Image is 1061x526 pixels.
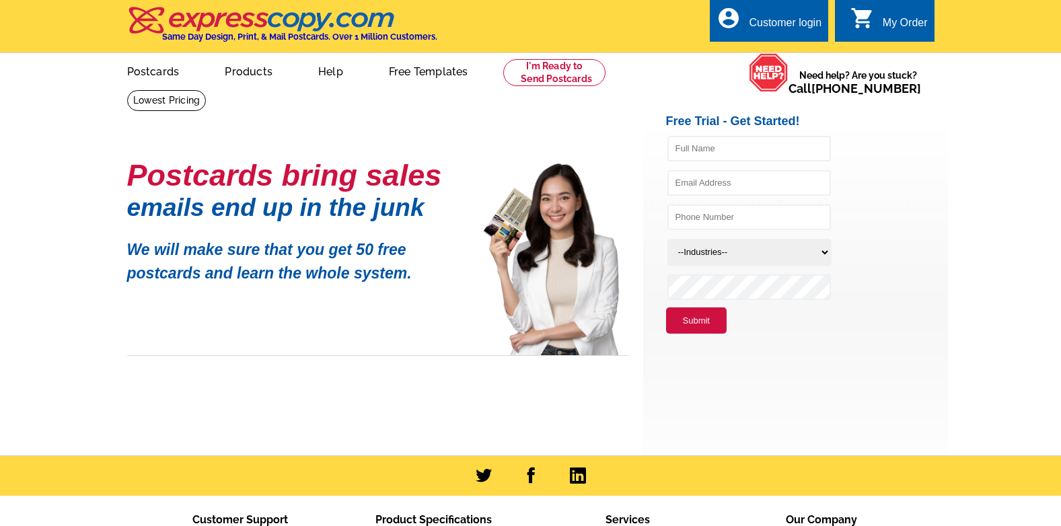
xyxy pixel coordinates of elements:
[606,513,650,526] span: Services
[297,54,365,86] a: Help
[192,513,288,526] span: Customer Support
[789,69,928,96] span: Need help? Are you stuck?
[786,513,857,526] span: Our Company
[203,54,294,86] a: Products
[850,6,875,30] i: shopping_cart
[375,513,492,526] span: Product Specifications
[127,163,464,187] h1: Postcards bring sales
[749,17,821,36] div: Customer login
[717,15,821,32] a: account_circle Customer login
[749,53,789,92] img: help
[367,54,490,86] a: Free Templates
[127,228,464,285] p: We will make sure that you get 50 free postcards and learn the whole system.
[883,17,928,36] div: My Order
[811,81,921,96] a: [PHONE_NUMBER]
[717,6,741,30] i: account_circle
[789,81,921,96] span: Call
[106,54,201,86] a: Postcards
[127,200,464,215] h1: emails end up in the junk
[667,170,831,196] input: Email Address
[127,16,437,42] a: Same Day Design, Print, & Mail Postcards. Over 1 Million Customers.
[667,204,831,230] input: Phone Number
[667,136,831,161] input: Full Name
[666,307,727,334] button: Submit
[666,114,948,129] h2: Free Trial - Get Started!
[162,32,437,42] h4: Same Day Design, Print, & Mail Postcards. Over 1 Million Customers.
[850,15,928,32] a: shopping_cart My Order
